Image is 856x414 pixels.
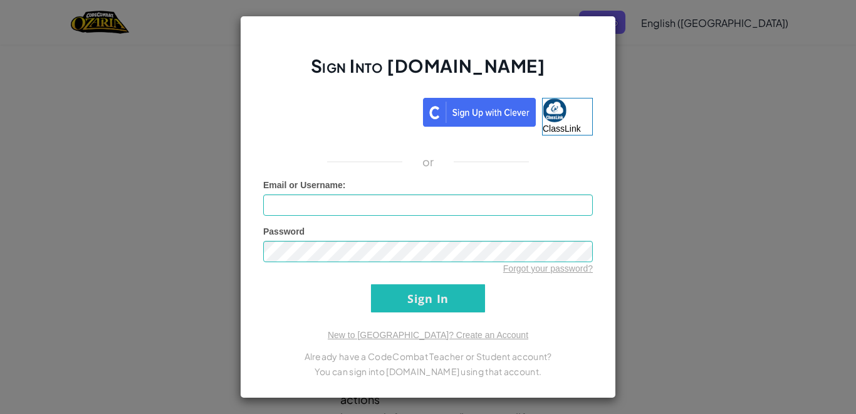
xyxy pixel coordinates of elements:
a: New to [GEOGRAPHIC_DATA]? Create an Account [328,330,528,340]
img: classlink-logo-small.png [543,98,566,122]
span: ClassLink [543,124,581,134]
a: Forgot your password? [503,263,593,273]
h2: Sign Into [DOMAIN_NAME] [263,54,593,90]
p: or [422,154,434,169]
input: Sign In [371,284,485,312]
p: Already have a CodeCombat Teacher or Student account? [263,349,593,364]
span: Password [263,226,305,236]
label: : [263,179,346,191]
iframe: Sign in with Google Button [257,97,423,124]
span: Email or Username [263,180,343,190]
img: clever_sso_button@2x.png [423,98,536,127]
p: You can sign into [DOMAIN_NAME] using that account. [263,364,593,379]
